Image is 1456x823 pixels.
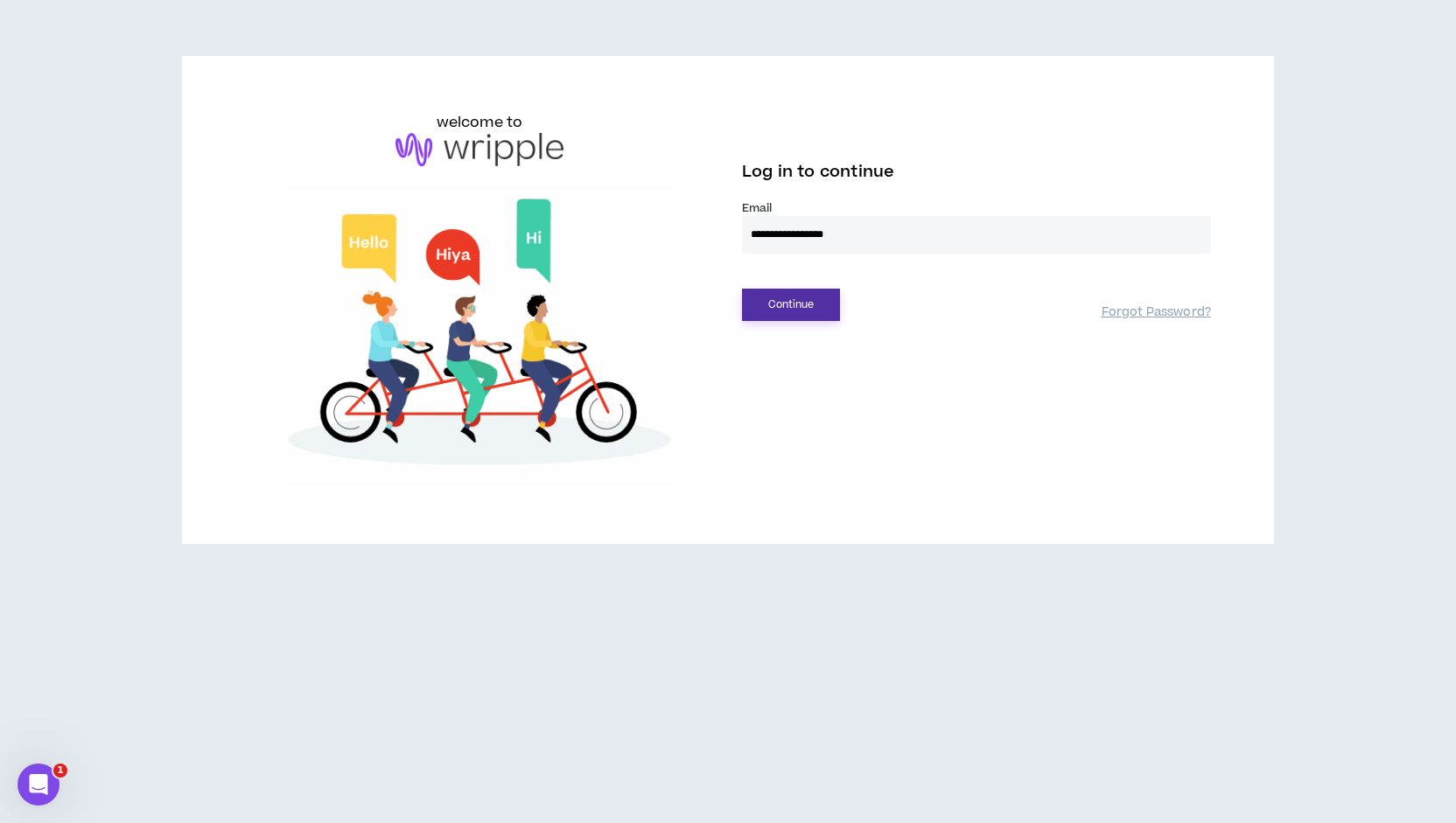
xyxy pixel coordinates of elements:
[437,112,523,133] h6: welcome to
[742,200,1211,216] label: Email
[245,184,714,488] img: Welcome to Wripple
[17,764,59,806] iframe: Intercom live chat
[742,161,894,183] span: Log in to continue
[1102,304,1211,321] a: Forgot Password?
[395,133,563,166] img: logo-brand.png
[53,764,67,778] span: 1
[742,289,840,321] button: Continue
